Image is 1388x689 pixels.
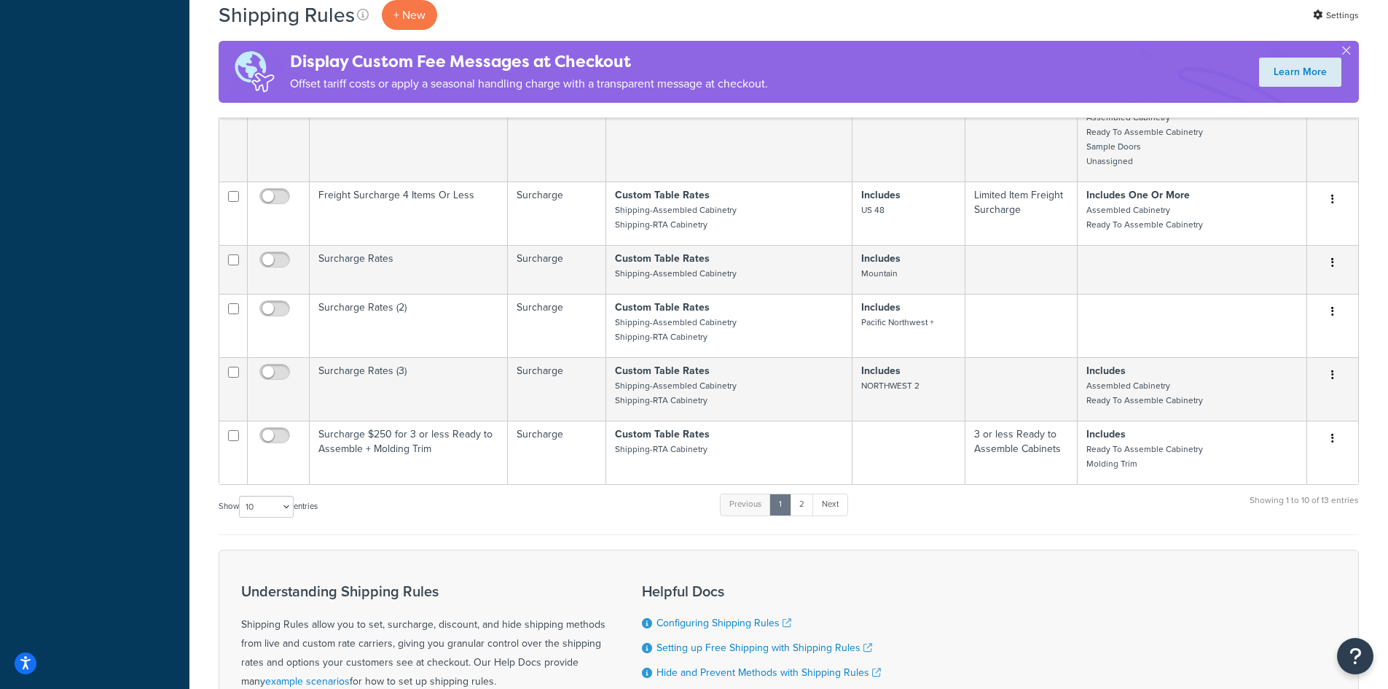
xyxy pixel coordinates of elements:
small: Assembled Cabinetry Ready To Assemble Cabinetry [1086,203,1203,231]
td: Surcharge [508,182,606,245]
td: Surcharge [508,245,606,294]
small: Ready To Assemble Cabinetry Molding Trim [1086,443,1203,470]
small: Shipping-Assembled Cabinetry Shipping-RTA Cabinetry [615,379,737,407]
a: Hide and Prevent Methods with Shipping Rules [656,665,881,680]
strong: Custom Table Rates [615,300,710,315]
a: Next [812,494,848,515]
strong: Includes One Or More [1086,187,1190,203]
strong: Includes [1086,363,1126,378]
a: example scenarios [265,674,350,689]
small: Shipping-Assembled Cabinetry Shipping-RTA Cabinetry [615,203,737,231]
strong: Custom Table Rates [615,251,710,266]
strong: Includes [1086,427,1126,442]
small: Pacific Northwest + [861,316,934,329]
td: Surcharge Rates [310,245,508,294]
small: Shipping-Assembled Cabinetry [615,267,737,280]
small: Assembled Cabinetry Ready To Assemble Cabinetry Sample Doors Unassigned [1086,111,1203,168]
a: Setting up Free Shipping with Shipping Rules [656,640,872,655]
a: Settings [1313,5,1359,26]
strong: Includes [861,300,901,315]
strong: Includes [861,251,901,266]
small: Shipping-RTA Cabinetry [615,443,707,456]
a: Learn More [1259,58,1341,87]
small: Shipping-Assembled Cabinetry Shipping-RTA Cabinetry [615,316,737,343]
h4: Display Custom Fee Messages at Checkout [290,50,768,74]
td: Surcharge [508,357,606,421]
h1: Shipping Rules [219,1,355,29]
select: Showentries [239,496,294,518]
td: Surcharge [508,294,606,357]
a: Configuring Shipping Rules [656,615,791,631]
a: Previous [720,494,771,515]
small: Assembled Cabinetry Ready To Assemble Cabinetry [1086,379,1203,407]
div: Showing 1 to 10 of 13 entries [1250,492,1359,523]
p: Offset tariff costs or apply a seasonal handling charge with a transparent message at checkout. [290,74,768,94]
td: Surcharge Rates (3) [310,357,508,421]
strong: Includes [861,363,901,378]
a: 2 [790,494,814,515]
td: Limited Item Freight Surcharge [965,182,1078,245]
button: Open Resource Center [1337,638,1373,674]
strong: Includes [861,187,901,203]
a: 1 [769,494,791,515]
td: Surcharge [508,421,606,484]
td: 3 or less Ready to Assemble Cabinets [965,421,1078,484]
h3: Understanding Shipping Rules [241,583,605,599]
td: Surcharge Rates (2) [310,294,508,357]
td: Surcharge $250 for 3 or less Ready to Assemble + Molding Trim [310,421,508,484]
small: NORTHWEST 2 [861,379,920,392]
small: Mountain [861,267,898,280]
img: duties-banner-06bc72dcb5fe05cb3f9472aba00be2ae8eb53ab6f0d8bb03d382ba314ac3c341.png [219,41,290,103]
strong: Custom Table Rates [615,427,710,442]
strong: Custom Table Rates [615,363,710,378]
small: US 48 [861,203,885,217]
label: Show entries [219,496,318,518]
h3: Helpful Docs [642,583,881,599]
strong: Custom Table Rates [615,187,710,203]
td: Freight Surcharge 4 Items Or Less [310,182,508,245]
